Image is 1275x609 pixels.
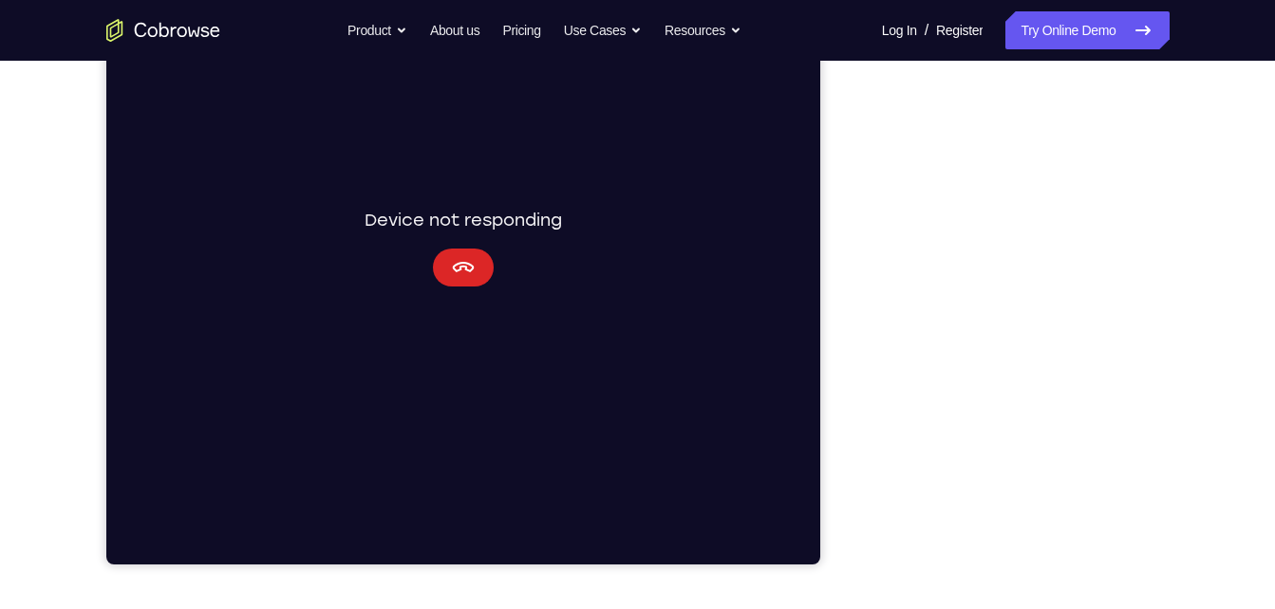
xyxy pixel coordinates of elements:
a: Pricing [502,11,540,49]
div: Device not responding [258,278,456,358]
a: Register [936,11,983,49]
a: Log In [882,11,917,49]
button: Cancel [327,320,387,358]
a: Try Online Demo [1005,11,1169,49]
button: Product [347,11,407,49]
a: About us [430,11,479,49]
button: Use Cases [564,11,642,49]
button: Resources [665,11,741,49]
span: / [925,19,928,42]
a: Go to the home page [106,19,220,42]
